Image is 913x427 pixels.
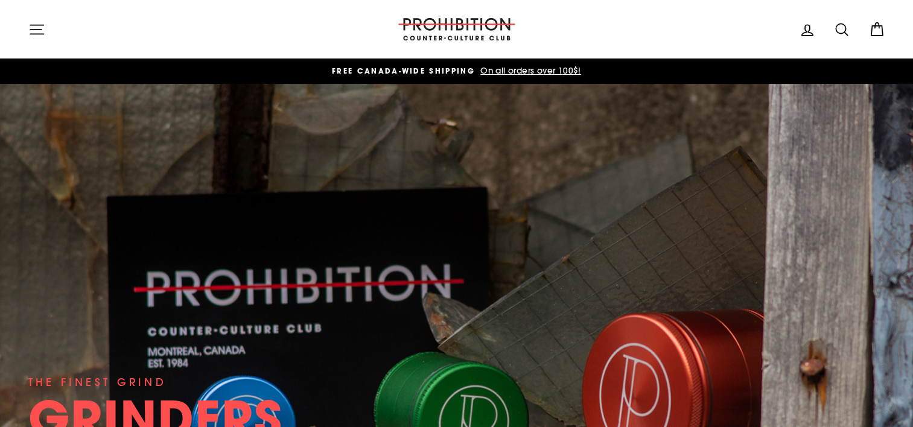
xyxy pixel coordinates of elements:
[28,374,167,391] div: THE FINEST GRIND
[31,65,882,78] a: FREE CANADA-WIDE SHIPPING On all orders over 100$!
[396,18,517,40] img: PROHIBITION COUNTER-CULTURE CLUB
[332,66,475,76] span: FREE CANADA-WIDE SHIPPING
[477,65,581,76] span: On all orders over 100$!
